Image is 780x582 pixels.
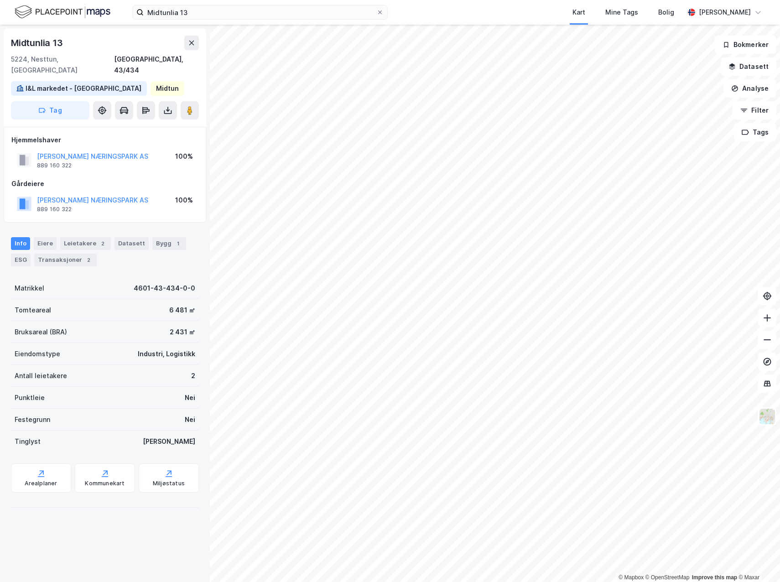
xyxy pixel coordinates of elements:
[699,7,751,18] div: [PERSON_NAME]
[734,123,776,141] button: Tags
[15,283,44,294] div: Matrikkel
[658,7,674,18] div: Bolig
[138,348,195,359] div: Industri, Logistikk
[114,54,199,76] div: [GEOGRAPHIC_DATA], 43/434
[26,83,141,94] div: I&L markedet - [GEOGRAPHIC_DATA]
[15,348,60,359] div: Eiendomstype
[37,206,72,213] div: 889 160 322
[11,36,65,50] div: Midtunlia 13
[723,79,776,98] button: Analyse
[619,574,644,581] a: Mapbox
[11,101,89,120] button: Tag
[11,54,114,76] div: 5224, Nesttun, [GEOGRAPHIC_DATA]
[645,574,690,581] a: OpenStreetMap
[143,436,195,447] div: [PERSON_NAME]
[15,4,110,20] img: logo.f888ab2527a4732fd821a326f86c7f29.svg
[144,5,376,19] input: Søk på adresse, matrikkel, gårdeiere, leietakere eller personer
[605,7,638,18] div: Mine Tags
[25,480,57,487] div: Arealplaner
[692,574,737,581] a: Improve this map
[37,162,72,169] div: 889 160 322
[156,83,179,94] div: Midtun
[153,480,185,487] div: Miljøstatus
[11,254,31,266] div: ESG
[15,414,50,425] div: Festegrunn
[134,283,195,294] div: 4601-43-434-0-0
[34,254,97,266] div: Transaksjoner
[11,135,198,145] div: Hjemmelshaver
[572,7,585,18] div: Kart
[734,538,780,582] iframe: Chat Widget
[85,480,125,487] div: Kommunekart
[721,57,776,76] button: Datasett
[173,239,182,248] div: 1
[733,101,776,120] button: Filter
[11,237,30,250] div: Info
[169,305,195,316] div: 6 481 ㎡
[175,151,193,162] div: 100%
[759,408,776,425] img: Z
[84,255,93,265] div: 2
[15,370,67,381] div: Antall leietakere
[15,436,41,447] div: Tinglyst
[11,178,198,189] div: Gårdeiere
[98,239,107,248] div: 2
[185,414,195,425] div: Nei
[152,237,186,250] div: Bygg
[185,392,195,403] div: Nei
[191,370,195,381] div: 2
[175,195,193,206] div: 100%
[15,392,45,403] div: Punktleie
[60,237,111,250] div: Leietakere
[114,237,149,250] div: Datasett
[715,36,776,54] button: Bokmerker
[34,237,57,250] div: Eiere
[170,327,195,338] div: 2 431 ㎡
[15,327,67,338] div: Bruksareal (BRA)
[15,305,51,316] div: Tomteareal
